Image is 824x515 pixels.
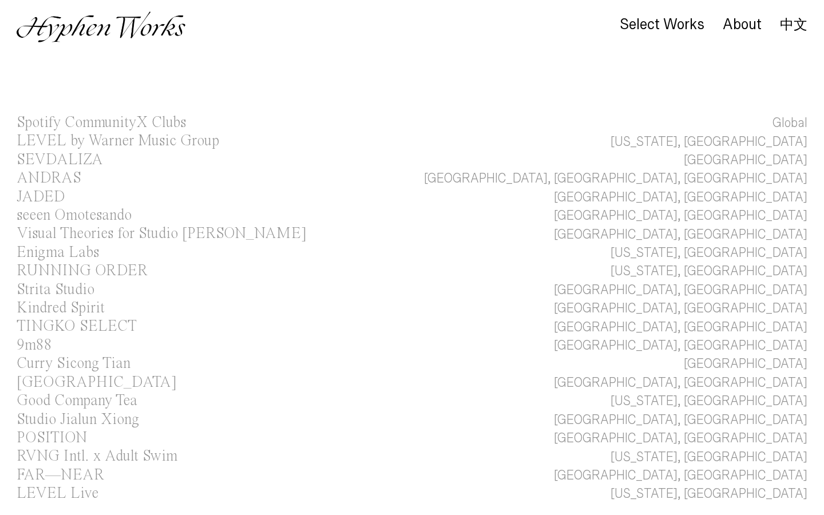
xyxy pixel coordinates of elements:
[554,207,807,225] div: [GEOGRAPHIC_DATA], [GEOGRAPHIC_DATA]
[611,262,807,280] div: [US_STATE], [GEOGRAPHIC_DATA]
[772,114,807,132] div: Global
[17,393,137,409] div: Good Company Tea
[17,449,177,464] div: RVNG Intl. x Adult Swim
[611,485,807,503] div: [US_STATE], [GEOGRAPHIC_DATA]
[17,300,105,316] div: Kindred Spirit
[554,466,807,485] div: [GEOGRAPHIC_DATA], [GEOGRAPHIC_DATA]
[554,336,807,355] div: [GEOGRAPHIC_DATA], [GEOGRAPHIC_DATA]
[17,226,307,241] div: Visual Theories for Studio [PERSON_NAME]
[17,133,219,149] div: LEVEL by Warner Music Group
[17,115,186,130] div: Spotify CommunityX Clubs
[554,318,807,336] div: [GEOGRAPHIC_DATA], [GEOGRAPHIC_DATA]
[17,412,139,427] div: Studio Jialun Xiong
[17,356,130,371] div: Curry Sicong Tian
[554,299,807,318] div: [GEOGRAPHIC_DATA], [GEOGRAPHIC_DATA]
[554,374,807,392] div: [GEOGRAPHIC_DATA], [GEOGRAPHIC_DATA]
[17,245,99,260] div: Enigma Labs
[684,151,807,169] div: [GEOGRAPHIC_DATA]
[17,171,81,186] div: ANDRAS
[611,448,807,466] div: [US_STATE], [GEOGRAPHIC_DATA]
[620,17,704,33] div: Select Works
[684,355,807,373] div: [GEOGRAPHIC_DATA]
[17,263,148,279] div: RUNNING ORDER
[780,18,807,31] a: 中文
[554,411,807,429] div: [GEOGRAPHIC_DATA], [GEOGRAPHIC_DATA]
[17,152,103,168] div: SEVDALIZA
[17,208,132,223] div: seeen Omotesando
[424,169,807,188] div: [GEOGRAPHIC_DATA], [GEOGRAPHIC_DATA], [GEOGRAPHIC_DATA]
[611,244,807,262] div: [US_STATE], [GEOGRAPHIC_DATA]
[554,281,807,299] div: [GEOGRAPHIC_DATA], [GEOGRAPHIC_DATA]
[17,319,137,334] div: TINGKO SELECT
[723,19,762,31] a: About
[17,282,94,298] div: Strita Studio
[17,11,185,42] img: Hyphen Works
[554,429,807,447] div: [GEOGRAPHIC_DATA], [GEOGRAPHIC_DATA]
[620,19,704,31] a: Select Works
[17,189,65,205] div: JADED
[17,468,104,483] div: FAR—NEAR
[611,133,807,151] div: [US_STATE], [GEOGRAPHIC_DATA]
[611,392,807,410] div: [US_STATE], [GEOGRAPHIC_DATA]
[17,338,52,353] div: 9m88
[17,486,98,501] div: LEVEL Live
[723,17,762,33] div: About
[554,225,807,244] div: [GEOGRAPHIC_DATA], [GEOGRAPHIC_DATA]
[17,375,177,390] div: [GEOGRAPHIC_DATA]
[17,430,87,446] div: POSITION
[554,188,807,207] div: [GEOGRAPHIC_DATA], [GEOGRAPHIC_DATA]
